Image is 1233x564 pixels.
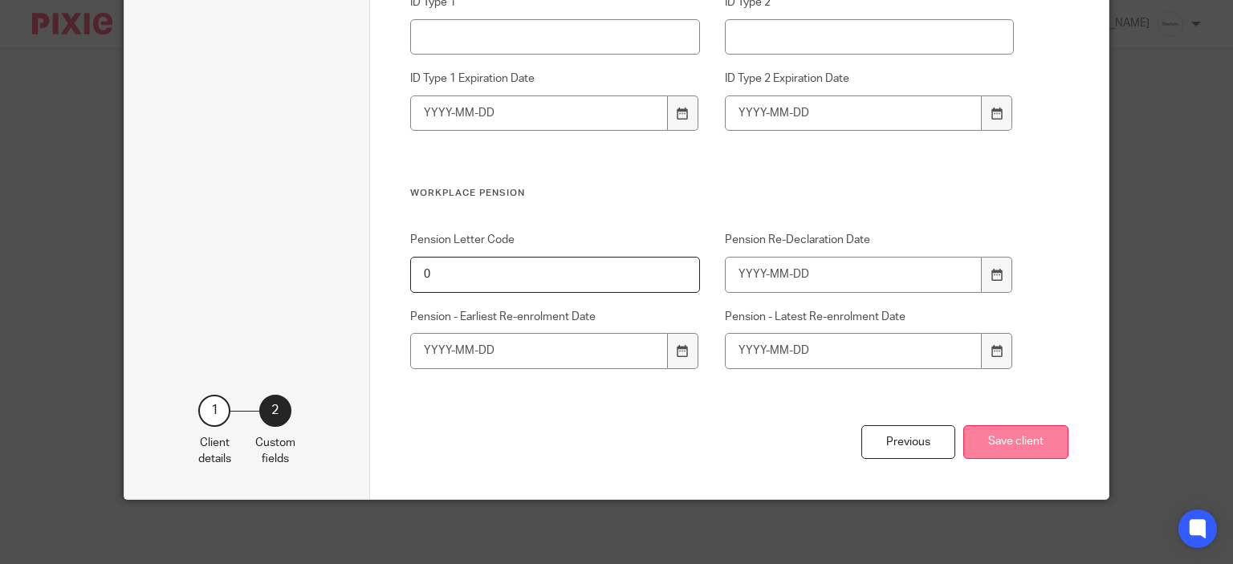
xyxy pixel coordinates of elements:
[259,395,291,427] div: 2
[725,309,1014,325] label: Pension - Latest Re-enrolment Date
[725,232,1014,248] label: Pension Re-Declaration Date
[410,71,699,87] label: ID Type 1 Expiration Date
[963,425,1068,460] button: Save client
[725,333,982,369] input: YYYY-MM-DD
[198,435,231,468] p: Client details
[410,95,667,132] input: YYYY-MM-DD
[255,435,295,468] p: Custom fields
[410,309,699,325] label: Pension - Earliest Re-enrolment Date
[725,257,982,293] input: YYYY-MM-DD
[725,95,982,132] input: YYYY-MM-DD
[410,333,667,369] input: YYYY-MM-DD
[410,187,1014,200] h3: Workplace Pension
[198,395,230,427] div: 1
[725,71,1014,87] label: ID Type 2 Expiration Date
[410,232,699,248] label: Pension Letter Code
[861,425,955,460] div: Previous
